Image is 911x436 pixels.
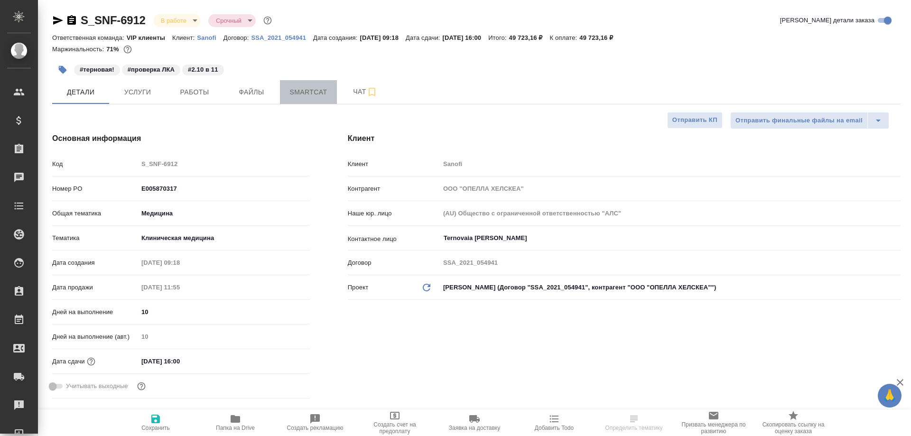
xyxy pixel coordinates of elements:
span: Создать рекламацию [287,425,344,431]
span: Чат [343,86,388,98]
input: Пустое поле [440,206,901,220]
p: Дней на выполнение (авт.) [52,332,138,342]
button: Создать счет на предоплату [355,409,435,436]
div: split button [730,112,889,129]
p: #терновая! [80,65,114,74]
input: Пустое поле [138,280,221,294]
span: Призвать менеджера по развитию [679,421,748,435]
span: Отправить КП [672,115,717,126]
input: ✎ Введи что-нибудь [138,182,310,195]
button: Определить тематику [594,409,674,436]
span: Услуги [115,86,160,98]
p: Дата сдачи [52,357,85,366]
p: 49 723,16 ₽ [579,34,620,41]
p: Тематика [52,233,138,243]
button: Выбери, если сб и вс нужно считать рабочими днями для выполнения заказа. [135,380,148,392]
p: 71% [106,46,121,53]
p: Дата продажи [52,283,138,292]
h4: Клиент [348,133,901,144]
span: Добавить Todo [535,425,574,431]
p: Договор [348,258,440,268]
button: Папка на Drive [195,409,275,436]
p: Договор: [223,34,251,41]
button: 11899.78 RUB; [121,43,134,56]
input: Пустое поле [440,256,901,269]
span: Smartcat [286,86,331,98]
input: ✎ Введи что-нибудь [138,305,310,319]
button: Добавить тэг [52,59,73,80]
span: Заявка на доставку [449,425,500,431]
span: Папка на Drive [216,425,255,431]
button: Если добавить услуги и заполнить их объемом, то дата рассчитается автоматически [85,355,97,368]
p: VIP клиенты [127,34,172,41]
p: Проект [348,283,369,292]
p: Наше юр. лицо [348,209,440,218]
p: Ответственная команда: [52,34,127,41]
input: Пустое поле [440,157,901,171]
input: ✎ Введи что-нибудь [138,354,221,368]
div: Медицина [138,205,310,222]
button: Доп статусы указывают на важность/срочность заказа [261,14,274,27]
p: [DATE] 09:18 [360,34,406,41]
input: Пустое поле [138,330,310,343]
div: [PERSON_NAME] (Договор "SSA_2021_054941", контрагент "ООО "ОПЕЛЛА ХЕЛСКЕА"") [440,279,901,296]
button: Заявка на доставку [435,409,514,436]
span: [PERSON_NAME] детали заказа [780,16,874,25]
p: Дата создания [52,258,138,268]
p: Номер PO [52,184,138,194]
div: В работе [153,14,201,27]
p: SSA_2021_054941 [251,34,313,41]
p: Sanofi [197,34,223,41]
span: Детали [58,86,103,98]
p: К оплате: [550,34,580,41]
button: Сохранить [116,409,195,436]
span: Учитывать выходные [66,381,128,391]
span: терновая! [73,65,121,73]
p: Код [52,159,138,169]
button: Open [895,237,897,239]
button: Отправить КП [667,112,723,129]
div: В работе [208,14,256,27]
span: Создать счет на предоплату [361,421,429,435]
button: Добавить Todo [514,409,594,436]
span: проверка ЛКА [121,65,181,73]
p: #2.10 в 11 [188,65,218,74]
p: Дней на выполнение [52,307,138,317]
p: Клиент [348,159,440,169]
button: Срочный [213,17,244,25]
h4: Основная информация [52,133,310,144]
a: Sanofi [197,33,223,41]
div: Клиническая медицина [138,230,310,246]
input: Пустое поле [138,256,221,269]
button: Создать рекламацию [275,409,355,436]
input: Пустое поле [440,182,901,195]
input: Пустое поле [138,157,310,171]
button: В работе [158,17,189,25]
span: 2.10 в 11 [181,65,224,73]
p: Маржинальность: [52,46,106,53]
a: S_SNF-6912 [81,14,146,27]
p: #проверка ЛКА [128,65,175,74]
button: Скопировать ссылку на оценку заказа [753,409,833,436]
span: Скопировать ссылку на оценку заказа [759,421,827,435]
span: Определить тематику [605,425,662,431]
span: 🙏 [882,386,898,406]
span: Работы [172,86,217,98]
p: Клиент: [172,34,197,41]
span: Сохранить [141,425,170,431]
p: 49 723,16 ₽ [509,34,550,41]
button: Отправить финальные файлы на email [730,112,868,129]
p: [DATE] 16:00 [443,34,489,41]
p: Контактное лицо [348,234,440,244]
a: SSA_2021_054941 [251,33,313,41]
button: Скопировать ссылку [66,15,77,26]
span: Файлы [229,86,274,98]
button: Призвать менеджера по развитию [674,409,753,436]
button: Скопировать ссылку для ЯМессенджера [52,15,64,26]
button: 🙏 [878,384,902,408]
p: Общая тематика [52,209,138,218]
svg: Подписаться [366,86,378,98]
p: Контрагент [348,184,440,194]
p: Дата создания: [313,34,360,41]
span: Отправить финальные файлы на email [735,115,863,126]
